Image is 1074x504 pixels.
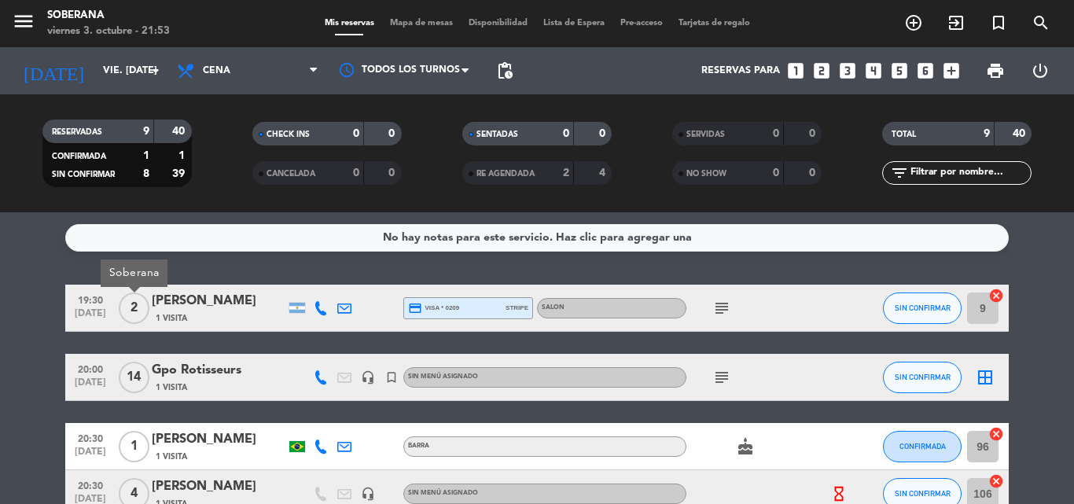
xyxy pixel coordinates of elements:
span: SALON [542,304,565,311]
span: 20:30 [71,476,110,494]
span: Pre-acceso [612,19,671,28]
i: menu [12,9,35,33]
strong: 8 [143,168,149,179]
span: 1 [119,431,149,462]
span: SIN CONFIRMAR [52,171,115,178]
span: pending_actions [495,61,514,80]
input: Filtrar por nombre... [909,164,1031,182]
span: 20:00 [71,359,110,377]
span: [DATE] [71,377,110,395]
i: search [1032,13,1050,32]
i: arrow_drop_down [146,61,165,80]
i: hourglass_empty [830,485,848,502]
i: headset_mic [361,487,375,501]
i: turned_in_not [384,370,399,384]
strong: 39 [172,168,188,179]
span: TOTAL [892,131,916,138]
i: looks_3 [837,61,858,81]
span: NO SHOW [686,170,726,178]
i: looks_one [785,61,806,81]
span: Lista de Espera [535,19,612,28]
span: RE AGENDADA [476,170,535,178]
span: Reservas para [701,65,780,76]
strong: 0 [599,128,609,139]
strong: 0 [773,167,779,178]
strong: 9 [984,128,990,139]
div: [PERSON_NAME] [152,429,285,450]
i: turned_in_not [989,13,1008,32]
span: Cena [203,65,230,76]
div: Soberana [101,259,167,287]
div: Gpo Rotisseurs [152,360,285,381]
span: Sin menú asignado [408,373,478,380]
span: 19:30 [71,290,110,308]
span: Disponibilidad [461,19,535,28]
span: BARRA [408,443,429,449]
button: menu [12,9,35,39]
i: looks_6 [915,61,936,81]
i: cancel [988,473,1004,489]
i: exit_to_app [947,13,965,32]
strong: 4 [599,167,609,178]
strong: 0 [773,128,779,139]
button: SIN CONFIRMAR [883,292,962,324]
span: SIN CONFIRMAR [895,489,951,498]
i: cancel [988,288,1004,304]
strong: 0 [388,128,398,139]
span: CONFIRMADA [52,153,106,160]
div: [PERSON_NAME] [152,476,285,497]
span: SIN CONFIRMAR [895,373,951,381]
div: No hay notas para este servicio. Haz clic para agregar una [383,229,692,247]
i: headset_mic [361,370,375,384]
span: 14 [119,362,149,393]
span: SENTADAS [476,131,518,138]
i: add_box [941,61,962,81]
span: SERVIDAS [686,131,725,138]
strong: 40 [172,126,188,137]
i: add_circle_outline [904,13,923,32]
span: Tarjetas de regalo [671,19,758,28]
i: credit_card [408,301,422,315]
i: cancel [988,426,1004,442]
span: visa * 0209 [408,301,459,315]
strong: 0 [388,167,398,178]
strong: 0 [353,167,359,178]
span: SIN CONFIRMAR [895,304,951,312]
i: subject [712,299,731,318]
span: 1 Visita [156,312,187,325]
strong: 40 [1013,128,1028,139]
div: Soberana [47,8,170,24]
span: [DATE] [71,447,110,465]
span: Mis reservas [317,19,382,28]
i: cake [736,437,755,456]
div: viernes 3. octubre - 21:53 [47,24,170,39]
i: looks_two [811,61,832,81]
span: CONFIRMADA [899,442,946,451]
div: LOG OUT [1017,47,1062,94]
strong: 1 [178,150,188,161]
span: Mapa de mesas [382,19,461,28]
span: 2 [119,292,149,324]
strong: 9 [143,126,149,137]
span: print [986,61,1005,80]
strong: 0 [563,128,569,139]
strong: 0 [809,128,818,139]
span: 20:30 [71,429,110,447]
span: stripe [506,303,528,313]
i: looks_5 [889,61,910,81]
strong: 2 [563,167,569,178]
span: Sin menú asignado [408,490,478,496]
i: looks_4 [863,61,884,81]
span: 1 Visita [156,451,187,463]
button: SIN CONFIRMAR [883,362,962,393]
i: border_all [976,368,995,387]
span: [DATE] [71,308,110,326]
span: CHECK INS [267,131,310,138]
span: RESERVADAS [52,128,102,136]
span: CANCELADA [267,170,315,178]
div: [PERSON_NAME] [152,291,285,311]
strong: 1 [143,150,149,161]
i: [DATE] [12,53,95,88]
button: CONFIRMADA [883,431,962,462]
strong: 0 [809,167,818,178]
